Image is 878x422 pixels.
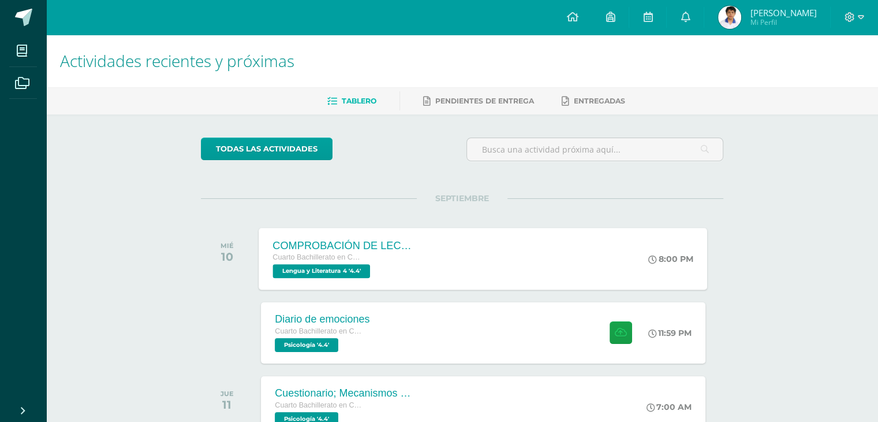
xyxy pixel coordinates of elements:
span: Pendientes de entrega [435,97,534,105]
span: Cuarto Bachillerato en Ciencias y Letras [273,253,361,261]
div: 11:59 PM [648,328,692,338]
span: Mi Perfil [750,17,816,27]
div: Diario de emociones [275,313,369,325]
span: Actividades recientes y próximas [60,50,294,72]
div: 10 [221,250,234,264]
span: Entregadas [574,97,625,105]
span: Cuarto Bachillerato en Ciencias y Letras [275,327,361,335]
a: Pendientes de entrega [423,92,534,110]
span: Psicología '4.4' [275,338,338,352]
span: Tablero [342,97,376,105]
div: 11 [221,398,234,412]
div: Cuestionario; Mecanismos de defensa del yo. [275,387,413,399]
div: JUE [221,390,234,398]
span: Lengua y Literatura 4 '4.4' [273,264,371,278]
span: [PERSON_NAME] [750,7,816,18]
input: Busca una actividad próxima aquí... [467,138,723,161]
span: Cuarto Bachillerato en Ciencias y Letras [275,401,361,409]
img: e1452881eee4047204c5bfab49ceb0f5.png [718,6,741,29]
div: 7:00 AM [647,402,692,412]
a: Entregadas [562,92,625,110]
div: COMPROBACIÓN DE LECTURA [273,239,413,251]
span: SEPTIEMBRE [417,193,507,203]
div: MIÉ [221,242,234,250]
a: todas las Actividades [201,138,332,160]
div: 8:00 PM [649,254,694,264]
a: Tablero [327,92,376,110]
